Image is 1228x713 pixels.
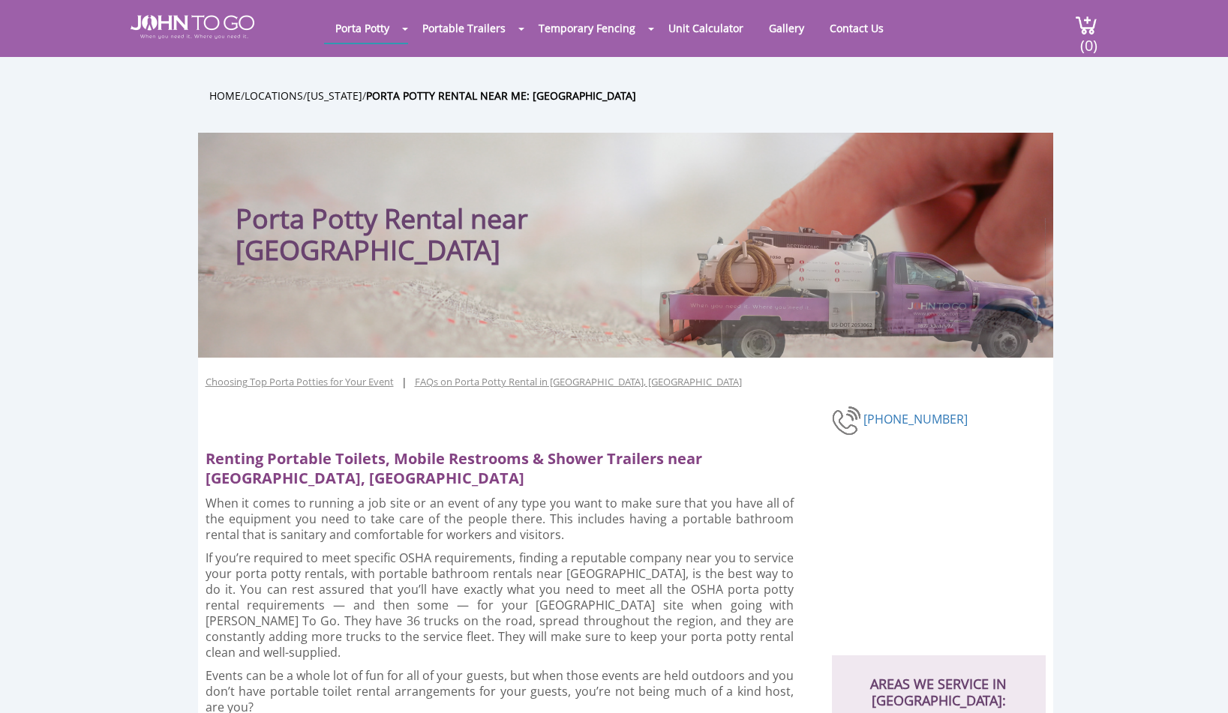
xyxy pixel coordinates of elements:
a: Porta Potty Rental Near Me: [GEOGRAPHIC_DATA] [366,88,636,103]
a: Porta Potty [324,13,401,43]
ul: / / / [209,87,1064,104]
span: (0) [1079,23,1097,55]
a: [PHONE_NUMBER] [863,410,968,427]
h2: Renting Portable Toilets, Mobile Restrooms & Shower Trailers near [GEOGRAPHIC_DATA], [GEOGRAPHIC_... [206,442,807,488]
img: Truck [641,218,1046,358]
a: Gallery [758,13,815,43]
span: | [401,375,407,404]
a: Choosing Top Porta Potties for Your Event [206,375,394,389]
a: Contact Us [818,13,895,43]
a: Temporary Fencing [527,13,647,43]
button: Live Chat [1168,653,1228,713]
a: Home [209,88,241,103]
a: Locations [245,88,303,103]
a: Portable Trailers [411,13,517,43]
img: cart a [1075,15,1097,35]
a: [US_STATE] [307,88,362,103]
a: FAQs on Porta Potty Rental in [GEOGRAPHIC_DATA], [GEOGRAPHIC_DATA] [415,375,742,389]
a: Unit Calculator [657,13,755,43]
img: phone-number [832,404,863,437]
h2: AREAS WE SERVICE IN [GEOGRAPHIC_DATA]: [847,655,1031,709]
img: JOHN to go [131,15,254,39]
p: When it comes to running a job site or an event of any type you want to make sure that you have a... [206,496,794,543]
p: If you’re required to meet specific OSHA requirements, finding a reputable company near you to se... [206,550,794,661]
h1: Porta Potty Rental near [GEOGRAPHIC_DATA] [236,163,719,266]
